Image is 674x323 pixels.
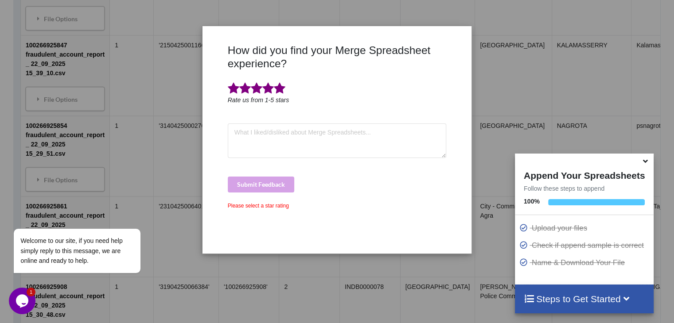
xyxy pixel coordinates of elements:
h4: Append Your Spreadsheets [515,168,654,181]
h4: Steps to Get Started [524,293,645,304]
p: Upload your files [519,223,651,234]
div: Please select a star rating [228,202,447,210]
p: Follow these steps to append [515,184,654,193]
h3: How did you find your Merge Spreadsheet experience? [228,44,447,70]
i: Rate us from 1-5 stars [228,96,289,104]
p: Name & Download Your File [519,257,651,268]
p: Check if append sample is correct [519,240,651,251]
iframe: chat widget [9,179,168,283]
iframe: chat widget [9,288,37,314]
b: 100 % [524,198,540,205]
